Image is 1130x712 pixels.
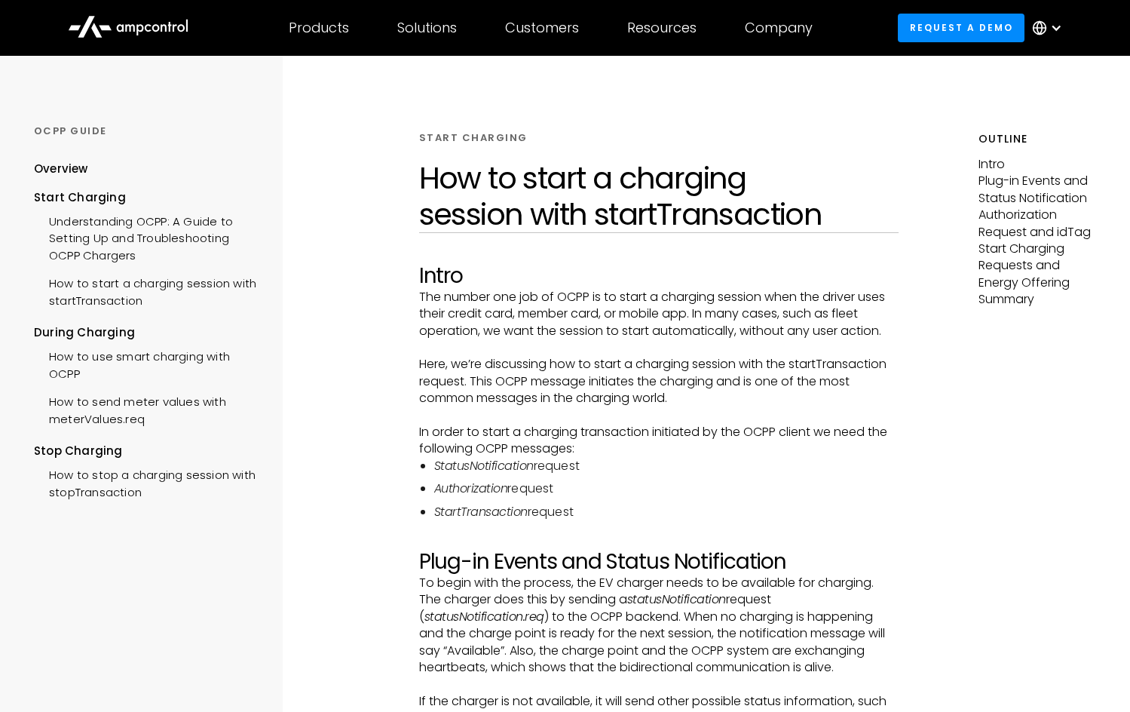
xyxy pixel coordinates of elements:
[434,480,508,497] em: Authorization
[434,480,899,497] li: request
[424,608,544,625] em: statusNotification.req
[505,20,579,36] div: Customers
[745,20,813,36] div: Company
[419,131,528,145] div: START CHARGING
[34,124,260,138] div: OCPP GUIDE
[419,549,899,575] h2: Plug-in Events and Status Notification
[627,20,697,36] div: Resources
[419,160,899,232] h1: How to start a charging session with startTransaction
[34,341,260,386] a: How to use smart charging with OCPP
[419,677,899,693] p: ‍
[34,206,260,268] a: Understanding OCPP: A Guide to Setting Up and Troubleshooting OCPP Chargers
[34,443,260,459] div: Stop Charging
[419,575,899,676] p: To begin with the process, the EV charger needs to be available for charging. The charger does th...
[419,356,899,407] p: Here, we’re discussing how to start a charging session with the startTransaction request. This OC...
[434,503,528,520] em: StartTransaction
[289,20,349,36] div: Products
[978,207,1097,241] p: Authorization Request and idTag
[434,504,899,520] li: request
[34,161,88,189] a: Overview
[978,156,1097,173] p: Intro
[397,20,457,36] div: Solutions
[34,459,260,505] a: How to stop a charging session with stopTransaction
[434,457,534,474] em: StatusNotification
[419,424,899,458] p: In order to start a charging transaction initiated by the OCPP client we need the following OCPP ...
[419,263,899,289] h2: Intro
[419,407,899,424] p: ‍
[419,339,899,356] p: ‍
[627,591,726,608] em: statusNotification
[978,291,1097,308] p: Summary
[34,189,260,206] div: Start Charging
[419,532,899,549] p: ‍
[34,324,260,341] div: During Charging
[978,241,1097,291] p: Start Charging Requests and Energy Offering
[978,131,1097,147] h5: Outline
[978,173,1097,207] p: Plug-in Events and Status Notification
[419,289,899,339] p: The number one job of OCPP is to start a charging session when the driver uses their credit card,...
[34,161,88,177] div: Overview
[34,268,260,313] a: How to start a charging session with startTransaction
[434,458,899,474] li: request
[34,386,260,431] a: How to send meter values with meterValues.req
[898,14,1024,41] a: Request a demo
